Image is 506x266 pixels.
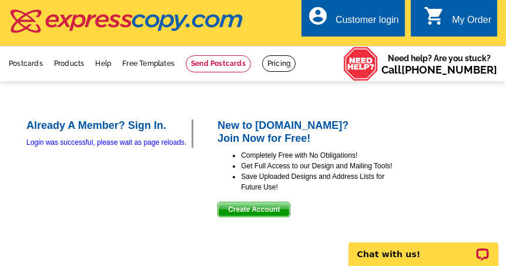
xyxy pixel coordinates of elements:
[343,46,378,81] img: help
[9,59,43,68] a: Postcards
[424,13,491,28] a: shopping_cart My Order
[218,202,290,217] span: Create Account
[336,15,399,31] div: Customer login
[241,150,394,161] li: Completely Free with No Obligations!
[381,64,497,76] span: Call
[241,171,394,192] li: Save Uploaded Designs and Address Lists for Future Use!
[307,5,329,26] i: account_circle
[26,137,192,148] div: Login was successful, please wait as page reloads.
[381,52,497,76] span: Need help? Are you stuck?
[401,64,497,76] a: [PHONE_NUMBER]
[307,13,399,28] a: account_circle Customer login
[452,15,491,31] div: My Order
[341,229,506,266] iframe: LiveChat chat widget
[241,161,394,171] li: Get Full Access to our Design and Mailing Tools!
[217,119,394,145] h2: New to [DOMAIN_NAME]? Join Now for Free!
[424,5,445,26] i: shopping_cart
[54,59,85,68] a: Products
[217,202,290,217] button: Create Account
[122,59,175,68] a: Free Templates
[26,119,192,132] h2: Already A Member? Sign In.
[95,59,111,68] a: Help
